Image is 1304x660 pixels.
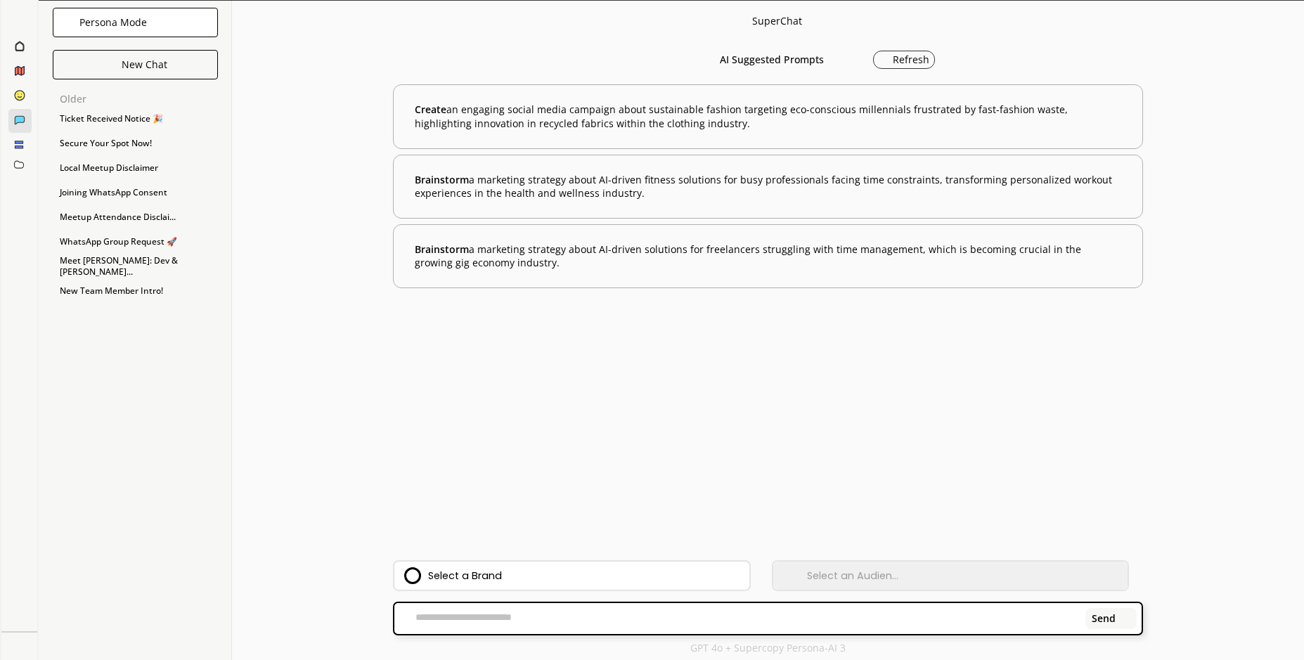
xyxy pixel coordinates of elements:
img: Dropdown Icon [1100,567,1118,585]
div: SuperChat [752,15,802,29]
img: AI Suggested Prompts [699,53,716,66]
div: Secure Your Spot Now! [53,133,218,154]
div: Meetup Attendance Disclai... [53,207,218,228]
img: Refresh [879,55,889,65]
div: Local Meetup Disclaimer [53,157,218,179]
a: Close [1,632,37,656]
b: a marketing strategy about AI-driven fitness solutions for busy professionals facing time constra... [415,173,1122,200]
p: New Chat [122,59,167,70]
div: Select a Brand [428,570,502,581]
span: Brainstorm [415,242,469,256]
img: Dropdown Icon [721,567,740,585]
span: Brainstorm [415,173,469,186]
div: Persona Mode [75,17,147,28]
img: Close [195,14,212,31]
span: Create [415,103,446,116]
div: WhatsApp Group Request 🚀 [53,231,218,252]
b: a marketing strategy about AI-driven solutions for freelancers struggling with time management, w... [415,242,1122,270]
img: Close [734,15,745,27]
img: Audience Icon [783,567,800,584]
img: Close [8,6,31,29]
b: an engaging social media campaign about sustainable fashion targeting eco-conscious millennials f... [415,103,1122,130]
h3: AI Suggested Prompts [720,49,824,70]
img: Close [103,58,115,70]
div: Joining WhatsApp Consent [53,182,218,203]
img: Close [1121,614,1130,623]
img: Tooltip Icon [1132,571,1141,580]
p: Older [60,93,218,105]
img: Close [59,15,72,28]
b: Send [1092,613,1116,624]
div: Select an Audien... [807,570,898,581]
div: Meet [PERSON_NAME]: Dev & [PERSON_NAME]... [53,256,218,277]
div: New Team Member Intro! [53,280,218,302]
div: Refresh [879,54,929,65]
p: GPT 4o + Supercopy Persona-AI 3 [690,642,846,654]
img: Brand Icon [404,567,421,584]
img: Close [14,642,22,650]
img: Tooltip Icon [754,571,763,580]
div: Ticket Received Notice 🎉 [53,108,218,129]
